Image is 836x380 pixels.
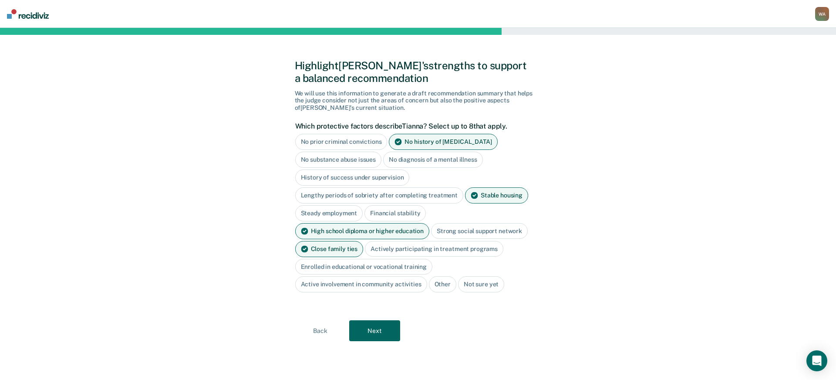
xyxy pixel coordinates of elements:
[465,187,528,204] div: Stable housing
[295,223,430,239] div: High school diploma or higher education
[295,259,433,275] div: Enrolled in educational or vocational training
[806,350,827,371] div: Open Intercom Messenger
[431,223,528,239] div: Strong social support network
[815,7,829,21] button: WA
[389,134,497,150] div: No history of [MEDICAL_DATA]
[295,90,542,112] div: We will use this information to generate a draft recommendation summary that helps the judge cons...
[295,122,537,130] label: Which protective factors describe Tianna ? Select up to 8 that apply.
[295,59,542,85] div: Highlight [PERSON_NAME]'s strengths to support a balanced recommendation
[383,152,483,168] div: No diagnosis of a mental illness
[429,276,456,292] div: Other
[7,9,49,19] img: Recidiviz
[295,187,463,204] div: Lengthy periods of sobriety after completing treatment
[295,134,388,150] div: No prior criminal convictions
[349,320,400,341] button: Next
[295,320,346,341] button: Back
[295,170,410,186] div: History of success under supervision
[295,241,364,257] div: Close family ties
[364,205,426,221] div: Financial stability
[295,205,363,221] div: Steady employment
[458,276,504,292] div: Not sure yet
[295,152,382,168] div: No substance abuse issues
[295,276,427,292] div: Active involvement in community activities
[365,241,503,257] div: Actively participating in treatment programs
[815,7,829,21] div: W A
